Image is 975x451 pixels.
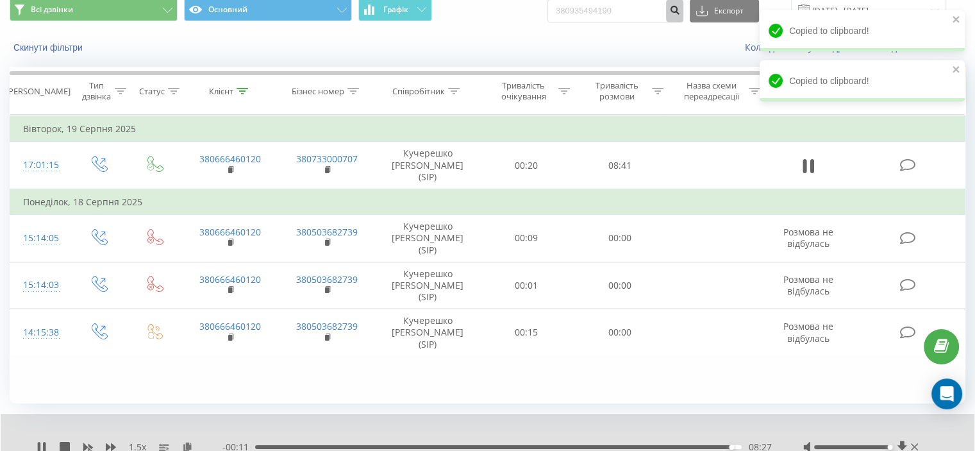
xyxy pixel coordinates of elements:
[199,320,261,332] a: 380666460120
[199,153,261,165] a: 380666460120
[296,226,358,238] a: 380503682739
[23,226,57,251] div: 15:14:05
[887,445,892,450] div: Accessibility label
[480,142,573,189] td: 00:20
[10,116,965,142] td: Вівторок, 19 Серпня 2025
[480,215,573,262] td: 00:09
[729,445,734,450] div: Accessibility label
[376,215,480,262] td: Кучерешко [PERSON_NAME] (SIP)
[296,273,358,285] a: 380503682739
[23,273,57,298] div: 15:14:03
[10,189,965,215] td: Понеділок, 18 Серпня 2025
[931,379,962,409] div: Open Intercom Messenger
[585,80,649,102] div: Тривалість розмови
[573,142,666,189] td: 08:41
[376,262,480,309] td: Кучерешко [PERSON_NAME] (SIP)
[783,320,833,344] span: Розмова не відбулась
[376,309,480,357] td: Кучерешко [PERSON_NAME] (SIP)
[209,86,233,97] div: Клієнт
[573,262,666,309] td: 00:00
[952,64,961,76] button: close
[139,86,165,97] div: Статус
[199,273,261,285] a: 380666460120
[480,262,573,309] td: 00:01
[952,14,961,26] button: close
[10,42,89,53] button: Скинути фільтри
[392,86,445,97] div: Співробітник
[23,153,57,178] div: 17:01:15
[573,215,666,262] td: 00:00
[492,80,556,102] div: Тривалість очікування
[480,309,573,357] td: 00:15
[760,10,965,51] div: Copied to clipboard!
[6,86,71,97] div: [PERSON_NAME]
[296,153,358,165] a: 380733000707
[31,4,73,15] span: Всі дзвінки
[376,142,480,189] td: Кучерешко [PERSON_NAME] (SIP)
[199,226,261,238] a: 380666460120
[745,41,965,53] a: Коли дані можуть відрізнятися вiд інших систем
[783,226,833,250] span: Розмова не відбулась
[383,5,408,14] span: Графік
[292,86,344,97] div: Бізнес номер
[678,80,746,102] div: Назва схеми переадресації
[573,309,666,357] td: 00:00
[23,320,57,345] div: 14:15:38
[783,273,833,297] span: Розмова не відбулась
[81,80,111,102] div: Тип дзвінка
[296,320,358,332] a: 380503682739
[760,60,965,101] div: Copied to clipboard!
